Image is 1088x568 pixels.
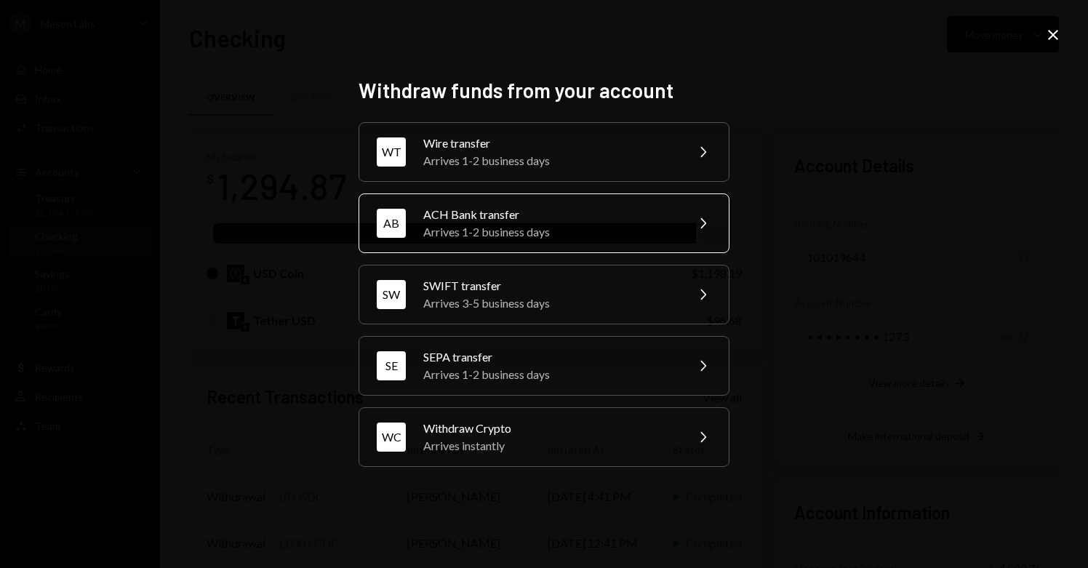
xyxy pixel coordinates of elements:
div: SEPA transfer [423,348,676,366]
button: WTWire transferArrives 1-2 business days [359,122,729,182]
div: SW [377,280,406,309]
div: Wire transfer [423,135,676,152]
div: ACH Bank transfer [423,206,676,223]
div: WT [377,137,406,167]
button: WCWithdraw CryptoArrives instantly [359,407,729,467]
div: Arrives 1-2 business days [423,366,676,383]
button: ABACH Bank transferArrives 1-2 business days [359,193,729,253]
div: AB [377,209,406,238]
div: Arrives 1-2 business days [423,152,676,169]
div: Arrives instantly [423,437,676,455]
div: SWIFT transfer [423,277,676,295]
div: Arrives 3-5 business days [423,295,676,312]
h2: Withdraw funds from your account [359,76,729,105]
div: SE [377,351,406,380]
button: SWSWIFT transferArrives 3-5 business days [359,265,729,324]
div: Arrives 1-2 business days [423,223,676,241]
button: SESEPA transferArrives 1-2 business days [359,336,729,396]
div: Withdraw Crypto [423,420,676,437]
div: WC [377,423,406,452]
